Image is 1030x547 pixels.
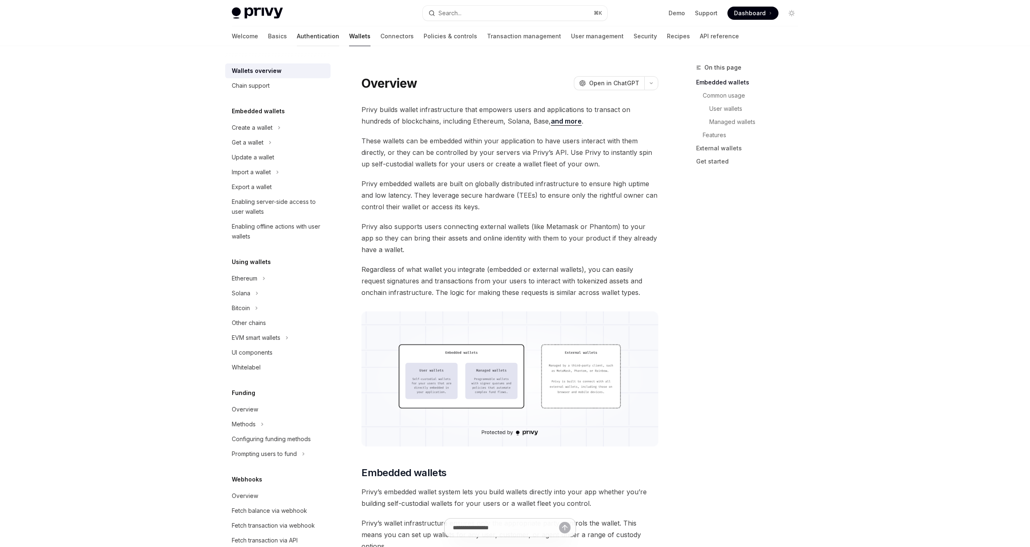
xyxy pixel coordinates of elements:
div: Solana [232,288,250,298]
span: Privy embedded wallets are built on globally distributed infrastructure to ensure high uptime and... [361,178,658,213]
div: Prompting users to fund [232,449,297,459]
button: Send message [559,522,571,533]
a: Recipes [667,26,690,46]
a: Security [634,26,657,46]
span: Privy’s embedded wallet system lets you build wallets directly into your app whether you’re build... [361,486,658,509]
a: and more [551,117,582,126]
a: Managed wallets [709,115,805,129]
div: Import a wallet [232,167,271,177]
div: Methods [232,419,256,429]
div: EVM smart wallets [232,333,280,343]
div: Other chains [232,318,266,328]
span: ⌘ K [594,10,602,16]
div: UI components [232,348,273,358]
a: User management [571,26,624,46]
span: Embedded wallets [361,466,446,479]
div: Chain support [232,81,270,91]
a: Support [695,9,718,17]
div: Fetch transaction via API [232,535,298,545]
h5: Webhooks [232,475,262,484]
a: Demo [669,9,685,17]
div: Ethereum [232,273,257,283]
span: Privy also supports users connecting external wallets (like Metamask or Phantom) to your app so t... [361,221,658,255]
a: Enabling server-side access to user wallets [225,194,331,219]
div: Export a wallet [232,182,272,192]
h5: Embedded wallets [232,106,285,116]
a: Dashboard [727,7,778,20]
a: Wallets overview [225,63,331,78]
a: Common usage [703,89,805,102]
a: Transaction management [487,26,561,46]
a: External wallets [696,142,805,155]
button: Toggle dark mode [785,7,798,20]
span: These wallets can be embedded within your application to have users interact with them directly, ... [361,135,658,170]
a: User wallets [709,102,805,115]
a: Get started [696,155,805,168]
h1: Overview [361,76,417,91]
a: API reference [700,26,739,46]
a: Welcome [232,26,258,46]
div: Overview [232,404,258,414]
div: Wallets overview [232,66,282,76]
a: Export a wallet [225,180,331,194]
div: Configuring funding methods [232,434,311,444]
a: Update a wallet [225,150,331,165]
a: Fetch balance via webhook [225,503,331,518]
div: Whitelabel [232,362,261,372]
a: Chain support [225,78,331,93]
span: Privy builds wallet infrastructure that empowers users and applications to transact on hundreds o... [361,104,658,127]
button: Search...⌘K [423,6,607,21]
a: Other chains [225,316,331,330]
div: Bitcoin [232,303,250,313]
a: Policies & controls [424,26,477,46]
a: Connectors [380,26,414,46]
span: Regardless of what wallet you integrate (embedded or external wallets), you can easily request si... [361,264,658,298]
a: UI components [225,345,331,360]
h5: Funding [232,388,255,398]
span: On this page [704,63,741,72]
a: Overview [225,402,331,417]
a: Enabling offline actions with user wallets [225,219,331,244]
div: Create a wallet [232,123,273,133]
div: Search... [438,8,461,18]
div: Enabling offline actions with user wallets [232,222,326,241]
div: Enabling server-side access to user wallets [232,197,326,217]
div: Overview [232,491,258,501]
img: images/walletoverview.png [361,311,658,446]
a: Features [703,129,805,142]
span: Open in ChatGPT [589,79,639,87]
a: Configuring funding methods [225,432,331,446]
a: Fetch transaction via webhook [225,518,331,533]
button: Open in ChatGPT [574,76,644,90]
img: light logo [232,7,283,19]
a: Wallets [349,26,371,46]
div: Get a wallet [232,138,263,147]
a: Overview [225,489,331,503]
a: Authentication [297,26,339,46]
a: Embedded wallets [696,76,805,89]
div: Fetch transaction via webhook [232,521,315,531]
div: Fetch balance via webhook [232,506,307,516]
div: Update a wallet [232,152,274,162]
a: Whitelabel [225,360,331,375]
h5: Using wallets [232,257,271,267]
span: Dashboard [734,9,766,17]
a: Basics [268,26,287,46]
